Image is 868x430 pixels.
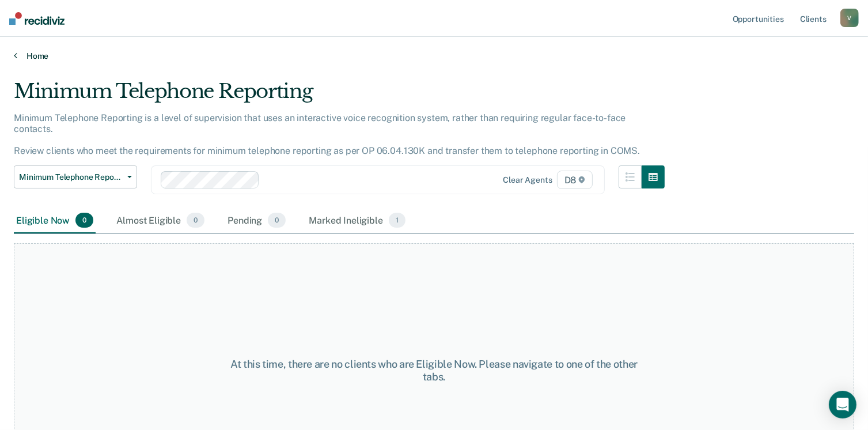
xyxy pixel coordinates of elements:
[14,165,137,188] button: Minimum Telephone Reporting
[187,213,204,228] span: 0
[14,112,640,157] p: Minimum Telephone Reporting is a level of supervision that uses an interactive voice recognition ...
[389,213,405,228] span: 1
[9,12,65,25] img: Recidiviz
[268,213,286,228] span: 0
[557,171,593,189] span: D8
[14,51,854,61] a: Home
[503,175,552,185] div: Clear agents
[306,208,408,233] div: Marked Ineligible1
[224,358,644,383] div: At this time, there are no clients who are Eligible Now. Please navigate to one of the other tabs.
[840,9,859,27] button: V
[225,208,288,233] div: Pending0
[19,172,123,182] span: Minimum Telephone Reporting
[75,213,93,228] span: 0
[114,208,207,233] div: Almost Eligible0
[829,391,856,418] div: Open Intercom Messenger
[14,208,96,233] div: Eligible Now0
[14,80,665,112] div: Minimum Telephone Reporting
